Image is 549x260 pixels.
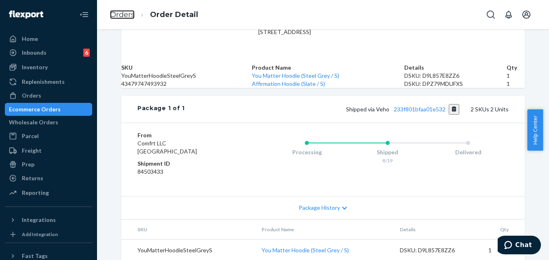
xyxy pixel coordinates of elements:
[5,186,92,199] a: Reporting
[258,20,311,35] span: [PERSON_NAME] [STREET_ADDRESS]
[9,118,58,126] div: Wholesale Orders
[22,160,34,168] div: Prep
[137,160,234,168] dt: Shipment ID
[255,220,393,240] th: Product Name
[137,104,185,115] div: Package 1 of 1
[5,230,92,239] a: Add Integration
[252,64,404,72] th: Product Name
[449,104,460,115] button: Copy tracking number
[507,80,525,88] td: 1
[22,35,38,43] div: Home
[498,236,541,256] iframe: Opens a widget where you can chat to one of our agents
[5,61,92,74] a: Inventory
[76,6,92,23] button: Close Navigation
[393,220,482,240] th: Details
[500,6,517,23] button: Open notifications
[22,252,48,260] div: Fast Tags
[346,106,460,113] span: Shipped via Veho
[483,6,499,23] button: Open Search Box
[5,144,92,157] a: Freight
[5,213,92,226] button: Integrations
[9,105,61,113] div: Ecommerce Orders
[22,231,58,238] div: Add Integration
[110,10,135,19] a: Orders
[22,189,49,197] div: Reporting
[185,104,509,115] div: 2 SKUs 2 Units
[137,140,197,155] span: Comfrt LLC [GEOGRAPHIC_DATA]
[394,106,446,113] a: 233f801bfaa01e532
[482,220,525,240] th: Qty
[5,158,92,171] a: Prep
[252,72,339,79] a: You Matter Hoodie (Steel Grey / S)
[22,147,42,155] div: Freight
[518,6,534,23] button: Open account menu
[121,220,255,240] th: SKU
[507,72,525,80] td: 1
[22,132,39,140] div: Parcel
[5,89,92,102] a: Orders
[266,148,347,156] div: Processing
[404,80,507,88] div: DSKU: DPZ79MDUFXS
[137,168,234,176] dd: 84503433
[83,49,90,57] div: 6
[252,80,325,87] a: Affirmation Hoodie (Slate / S)
[9,11,43,19] img: Flexport logo
[262,247,349,254] a: You Matter Hoodie (Steel Grey / S)
[299,204,340,212] span: Package History
[5,172,92,185] a: Returns
[400,246,476,254] div: DSKU: D9L857E8ZZ6
[5,116,92,129] a: Wholesale Orders
[121,80,252,88] td: 43479747493932
[347,157,428,164] div: 8/19
[22,78,65,86] div: Replenishments
[150,10,198,19] a: Order Detail
[22,174,43,182] div: Returns
[5,32,92,45] a: Home
[5,103,92,116] a: Ecommerce Orders
[103,3,205,27] ol: breadcrumbs
[22,63,48,71] div: Inventory
[527,109,543,151] button: Help Center
[404,64,507,72] th: Details
[507,64,525,72] th: Qty
[121,72,252,80] td: YouMatterHoodieSteelGreyS
[22,216,56,224] div: Integrations
[428,148,509,156] div: Delivered
[5,46,92,59] a: Inbounds6
[22,92,41,100] div: Orders
[121,64,252,72] th: SKU
[404,72,507,80] div: DSKU: D9L857E8ZZ6
[5,130,92,143] a: Parcel
[347,148,428,156] div: Shipped
[5,75,92,88] a: Replenishments
[22,49,46,57] div: Inbounds
[137,131,234,139] dt: From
